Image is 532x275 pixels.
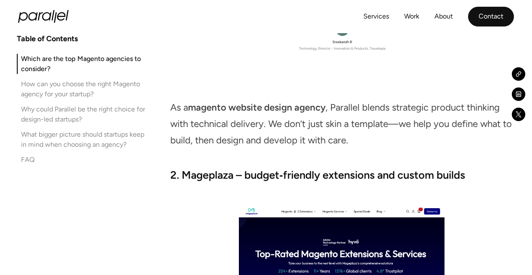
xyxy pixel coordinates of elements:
[170,167,513,182] h3: 2. Mageplaza – budget‑friendly extensions and custom builds
[170,100,513,149] p: As a , Parallel blends strategic product thinking with technical delivery. We don’t just skin a t...
[21,155,34,165] div: FAQ
[17,34,78,44] h4: Table of Contents
[468,7,514,26] a: Contact
[21,54,150,74] div: Which are the top Magento agencies to consider?
[18,10,69,23] a: home
[17,130,150,150] a: What bigger picture should startups keep in mind when choosing an agency?
[17,79,150,99] a: How can you choose the right Magento agency for your startup?
[17,155,150,165] a: FAQ
[434,11,453,23] a: About
[188,102,326,113] strong: magento website design agency
[404,11,419,23] a: Work
[17,104,150,124] a: Why could Parallel be the right choice for design-led startups?
[21,79,150,99] div: How can you choose the right Magento agency for your startup?
[17,54,150,74] a: Which are the top Magento agencies to consider?
[21,104,150,124] div: Why could Parallel be the right choice for design-led startups?
[21,130,150,150] div: What bigger picture should startups keep in mind when choosing an agency?
[363,11,389,23] a: Services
